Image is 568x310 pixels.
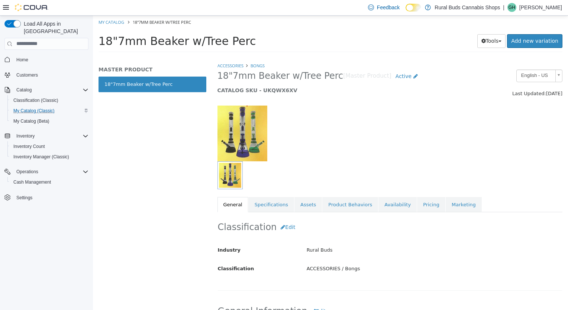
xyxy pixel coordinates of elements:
[13,55,88,64] span: Home
[250,58,298,64] small: [Master Product]
[13,70,88,80] span: Customers
[16,72,38,78] span: Customers
[21,20,88,35] span: Load All Apps in [GEOGRAPHIC_DATA]
[1,192,91,203] button: Settings
[16,195,32,201] span: Settings
[453,75,469,81] span: [DATE]
[10,96,88,105] span: Classification (Classic)
[1,54,91,65] button: Home
[1,167,91,177] button: Operations
[13,167,41,176] button: Operations
[509,3,515,12] span: GH
[10,96,61,105] a: Classification (Classic)
[419,75,453,81] span: Last Updated:
[1,85,91,95] button: Catalog
[424,54,459,66] span: English - US
[158,47,172,53] a: Bongs
[7,141,91,152] button: Inventory Count
[503,3,504,12] p: |
[1,70,91,80] button: Customers
[10,142,88,151] span: Inventory Count
[10,117,88,126] span: My Catalog (Beta)
[13,71,41,80] a: Customers
[16,169,38,175] span: Operations
[384,19,413,32] button: Tools
[13,193,88,202] span: Settings
[184,205,206,219] button: Edit
[324,181,352,197] a: Pricing
[7,95,91,106] button: Classification (Classic)
[10,152,88,161] span: Inventory Manager (Classic)
[13,132,38,141] button: Inventory
[13,97,58,103] span: Classification (Classic)
[10,178,88,187] span: Cash Management
[40,4,98,9] span: 18"7mm Beaker w/Tree Perc
[214,289,237,303] button: Edit
[423,54,469,67] a: English - US
[435,3,500,12] p: Rural Buds Cannabis Shops
[298,54,329,68] a: Active
[10,152,72,161] a: Inventory Manager (Classic)
[125,250,161,256] span: Classification
[10,106,58,115] a: My Catalog (Classic)
[13,85,88,94] span: Catalog
[13,143,45,149] span: Inventory Count
[13,85,35,94] button: Catalog
[125,181,155,197] a: General
[125,90,174,146] img: 150
[16,57,28,63] span: Home
[208,228,475,241] div: Rural Buds
[377,4,400,11] span: Feedback
[13,179,51,185] span: Cash Management
[13,132,88,141] span: Inventory
[6,4,31,9] a: My Catalog
[156,181,201,197] a: Specifications
[7,177,91,187] button: Cash Management
[13,167,88,176] span: Operations
[10,117,52,126] a: My Catalog (Beta)
[7,152,91,162] button: Inventory Manager (Classic)
[303,58,319,64] span: Active
[10,142,48,151] a: Inventory Count
[6,61,113,77] a: 18"7mm Beaker w/Tree Perc
[15,4,48,11] img: Cova
[10,106,88,115] span: My Catalog (Classic)
[125,289,469,303] h2: General Information
[7,106,91,116] button: My Catalog (Classic)
[16,133,35,139] span: Inventory
[13,193,35,202] a: Settings
[6,19,163,32] span: 18"7mm Beaker w/Tree Perc
[125,47,151,53] a: ACCESSORIES
[125,71,381,78] h5: CATALOG SKU - UKQWX6XV
[125,55,251,66] span: 18"7mm Beaker w/Tree Perc
[13,154,69,160] span: Inventory Manager (Classic)
[7,116,91,126] button: My Catalog (Beta)
[507,3,516,12] div: Gina Houle
[285,181,324,197] a: Availability
[125,205,469,219] h2: Classification
[125,232,148,237] span: Industry
[1,131,91,141] button: Inventory
[406,4,421,12] input: Dark Mode
[208,247,475,260] div: ACCESSORIES / Bongs
[13,108,55,114] span: My Catalog (Classic)
[13,55,31,64] a: Home
[229,181,285,197] a: Product Behaviors
[6,51,113,57] h5: MASTER PRODUCT
[4,51,88,222] nav: Complex example
[353,181,389,197] a: Marketing
[519,3,562,12] p: [PERSON_NAME]
[16,87,32,93] span: Catalog
[13,118,49,124] span: My Catalog (Beta)
[10,178,54,187] a: Cash Management
[414,19,469,32] a: Add new variation
[201,181,229,197] a: Assets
